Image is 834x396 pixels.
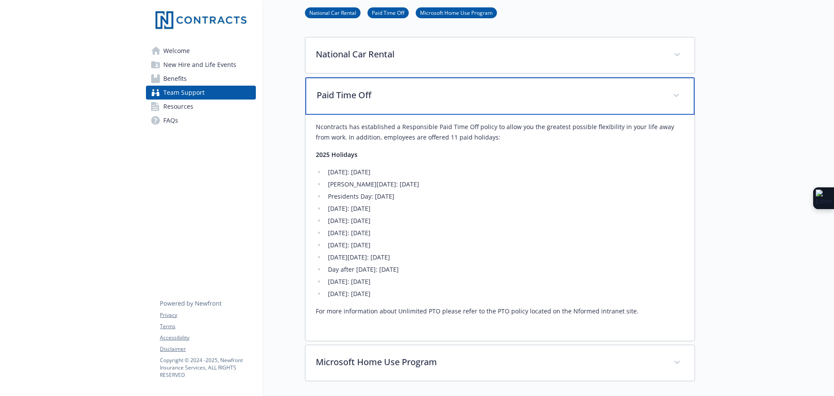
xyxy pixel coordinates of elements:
p: Microsoft Home Use Program [316,356,663,369]
li: [DATE]: [DATE] [325,228,684,238]
p: For more information about Unlimited PTO please refer to the PTO policy located on the Nformed in... [316,306,684,316]
a: FAQs [146,113,256,127]
a: National Car Rental [305,8,361,17]
li: [DATE]: [DATE] [325,216,684,226]
img: Extension Icon [816,190,831,207]
li: [DATE]: [DATE] [325,167,684,177]
li: [DATE][DATE]: [DATE] [325,252,684,263]
span: Welcome [163,44,190,58]
li: [DATE]: [DATE] [325,289,684,299]
p: National Car Rental [316,48,663,61]
a: Privacy [160,311,255,319]
a: Resources [146,100,256,113]
span: New Hire and Life Events [163,58,236,72]
a: Disclaimer [160,345,255,353]
p: Ncontracts has established a Responsible Paid Time Off policy to allow you the greatest possible ... [316,122,684,143]
span: Benefits [163,72,187,86]
p: Copyright © 2024 - 2025 , Newfront Insurance Services, ALL RIGHTS RESERVED [160,356,255,379]
span: Team Support [163,86,205,100]
li: [DATE]: [DATE] [325,240,684,250]
a: Benefits [146,72,256,86]
span: Resources [163,100,193,113]
li: [PERSON_NAME][DATE]: [DATE] [325,179,684,190]
div: Microsoft Home Use Program [305,345,695,381]
strong: 2025 Holidays [316,150,357,159]
a: Paid Time Off [367,8,409,17]
div: Paid Time Off [305,115,695,341]
a: Accessibility [160,334,255,342]
div: National Car Rental [305,37,695,73]
div: Paid Time Off [305,77,695,115]
a: Welcome [146,44,256,58]
a: Team Support [146,86,256,100]
li: Day after [DATE]: [DATE] [325,264,684,275]
li: [DATE]: [DATE] [325,276,684,287]
li: [DATE]: [DATE] [325,203,684,214]
a: New Hire and Life Events [146,58,256,72]
span: FAQs [163,113,178,127]
li: Presidents Day: [DATE] [325,191,684,202]
p: Paid Time Off [317,89,662,102]
a: Terms [160,323,255,330]
a: Microsoft Home Use Program [416,8,497,17]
